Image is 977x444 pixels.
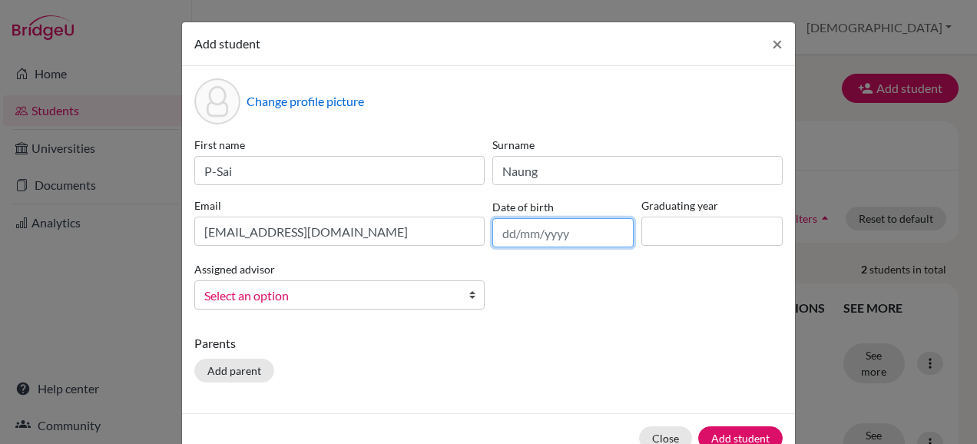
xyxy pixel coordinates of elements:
button: Add parent [194,359,274,383]
span: × [772,32,783,55]
label: Surname [492,137,783,153]
button: Close [760,22,795,65]
label: Date of birth [492,199,554,215]
span: Select an option [204,286,455,306]
label: Assigned advisor [194,261,275,277]
label: Email [194,197,485,214]
span: Add student [194,36,260,51]
p: Parents [194,334,783,353]
label: Graduating year [641,197,783,214]
input: dd/mm/yyyy [492,218,634,247]
div: Profile picture [194,78,240,124]
label: First name [194,137,485,153]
